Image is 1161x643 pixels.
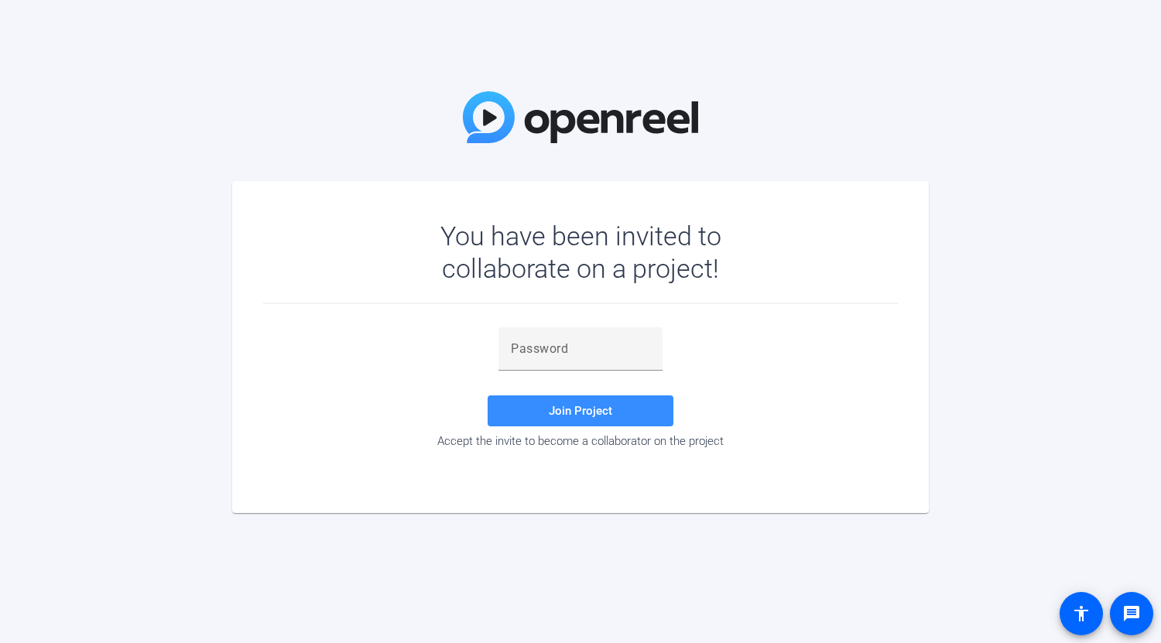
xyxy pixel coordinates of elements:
[396,220,766,285] div: You have been invited to collaborate on a project!
[463,91,698,143] img: OpenReel Logo
[549,404,612,418] span: Join Project
[1122,604,1141,623] mat-icon: message
[263,434,898,448] div: Accept the invite to become a collaborator on the project
[1072,604,1091,623] mat-icon: accessibility
[511,340,650,358] input: Password
[488,395,673,426] button: Join Project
